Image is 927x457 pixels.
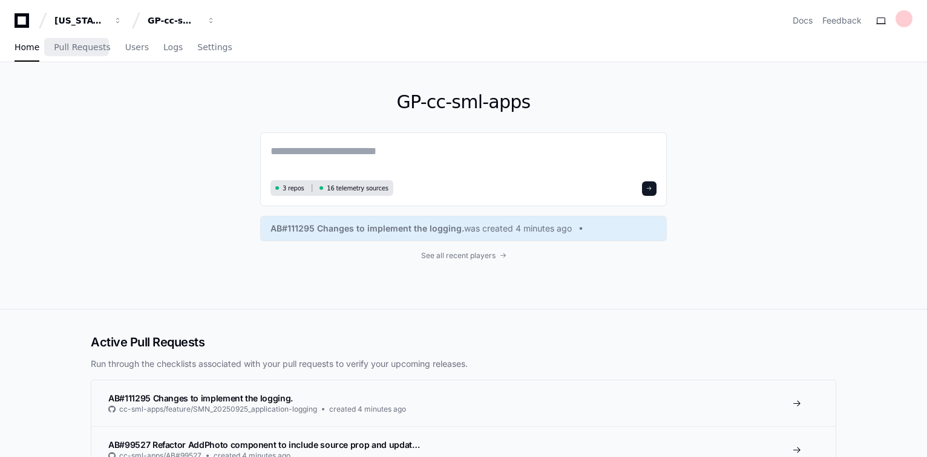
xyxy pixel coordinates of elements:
span: Pull Requests [54,44,110,51]
h1: GP-cc-sml-apps [260,91,667,113]
a: See all recent players [260,251,667,261]
span: See all recent players [421,251,496,261]
a: AB#111295 Changes to implement the logging.was created 4 minutes ago [270,222,657,235]
span: Logs [163,44,183,51]
span: Settings [197,44,232,51]
a: Pull Requests [54,34,110,62]
button: Feedback [822,15,862,27]
span: created 4 minutes ago [329,404,406,414]
button: [US_STATE] Pacific [50,10,127,31]
span: cc-sml-apps/feature/SMN_20250925_application-logging [119,404,317,414]
a: AB#111295 Changes to implement the logging.cc-sml-apps/feature/SMN_20250925_application-loggingcr... [91,380,836,426]
span: AB#99527 Refactor AddPhoto component to include source prop and updat… [108,439,420,450]
span: was created 4 minutes ago [464,222,572,235]
span: 16 telemetry sources [327,184,388,193]
div: GP-cc-sml-apps [148,15,200,27]
a: Docs [793,15,813,27]
span: AB#111295 Changes to implement the logging. [108,393,293,403]
button: GP-cc-sml-apps [143,10,220,31]
a: Logs [163,34,183,62]
a: Settings [197,34,232,62]
a: Users [125,34,149,62]
span: Home [15,44,39,51]
span: Users [125,44,149,51]
h2: Active Pull Requests [91,334,836,351]
span: AB#111295 Changes to implement the logging. [270,222,464,235]
div: [US_STATE] Pacific [54,15,106,27]
p: Run through the checklists associated with your pull requests to verify your upcoming releases. [91,358,836,370]
span: 3 repos [283,184,304,193]
a: Home [15,34,39,62]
